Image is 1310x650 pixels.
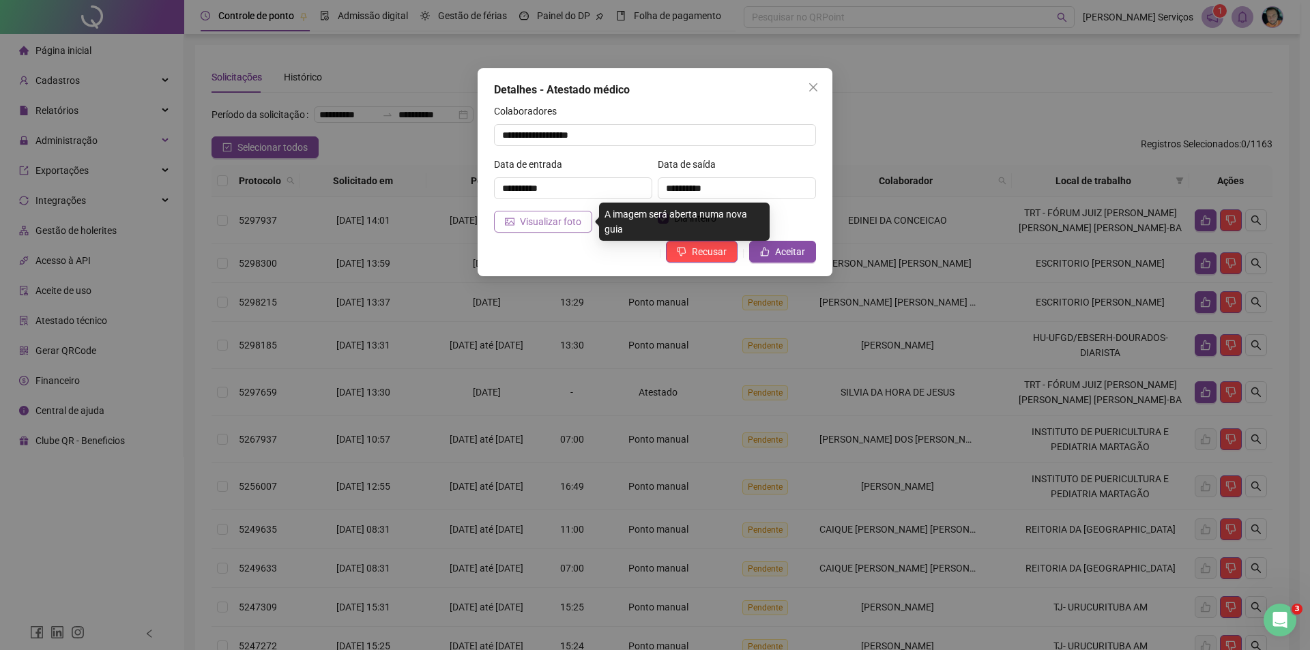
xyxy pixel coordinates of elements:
span: like [760,247,770,256]
iframe: Intercom live chat [1264,604,1296,636]
span: dislike [677,247,686,256]
span: Visualizar foto [520,214,581,229]
label: Data de saída [658,157,725,172]
button: Close [802,76,824,98]
button: Visualizar foto [494,211,592,233]
span: Aceitar [775,244,805,259]
label: Data de entrada [494,157,571,172]
span: 3 [1292,604,1302,615]
button: Recusar [666,241,738,263]
span: picture [505,217,514,226]
span: Recusar [692,244,727,259]
div: Detalhes - Atestado médico [494,82,816,98]
label: Colaboradores [494,104,566,119]
button: Aceitar [749,241,816,263]
span: Dia inteiro [669,211,722,226]
span: close [808,82,819,93]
